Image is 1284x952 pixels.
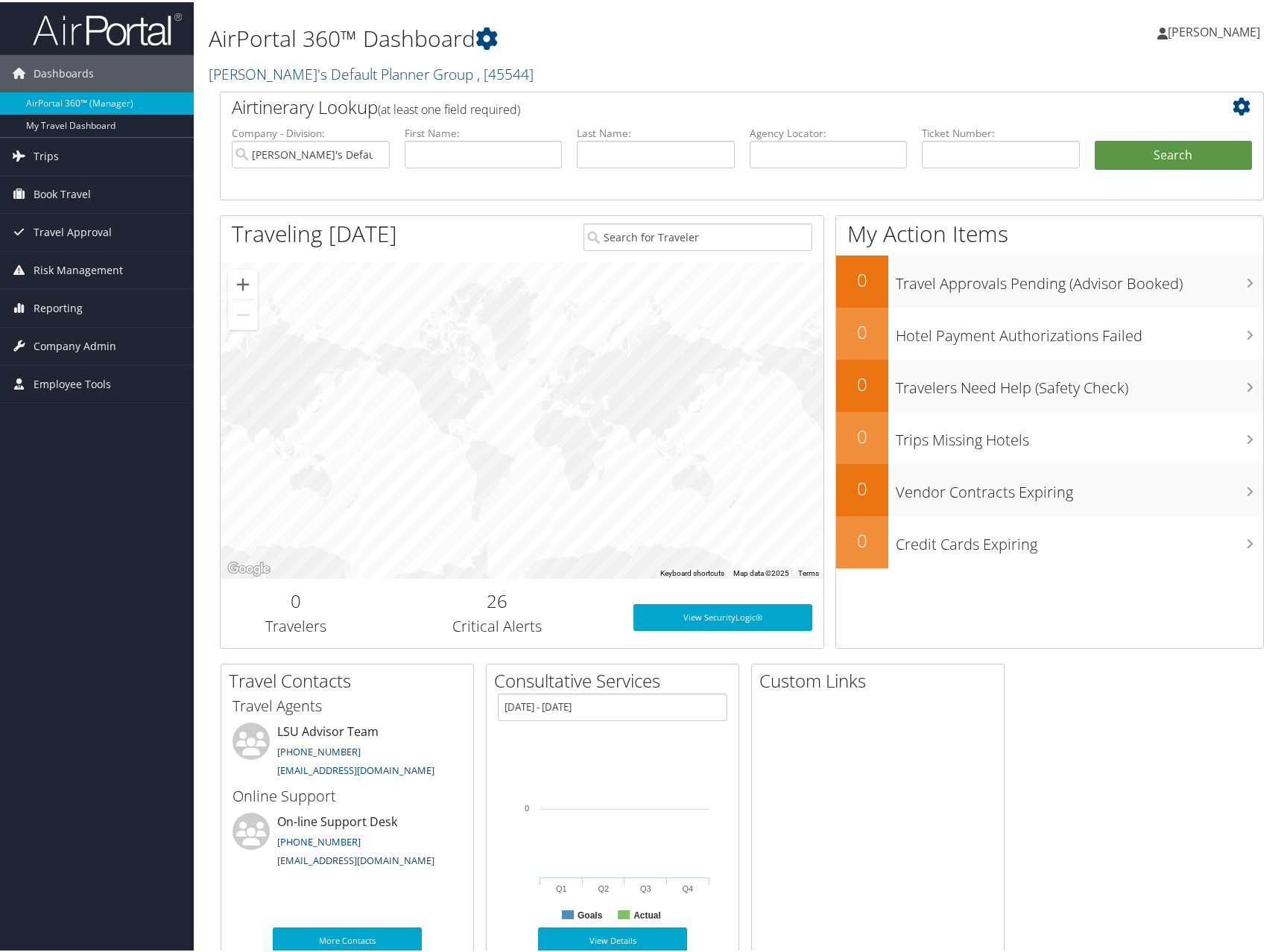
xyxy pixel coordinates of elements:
a: [EMAIL_ADDRESS][DOMAIN_NAME] [277,851,434,865]
h2: 0 [232,586,360,612]
h2: Custom Links [759,666,1004,691]
h1: My Action Items [836,216,1263,247]
img: airportal-logo.png [33,10,182,45]
h3: Hotel Payment Authorizations Failed [896,316,1263,344]
text: Q1 [556,882,567,891]
span: Travel Approval [34,212,112,249]
h2: Travel Contacts [229,666,473,691]
label: Company - Division: [232,124,390,139]
span: Trips [34,136,59,173]
h3: Trips Missing Hotels [896,420,1263,448]
span: Company Admin [34,326,116,363]
text: Actual [633,908,661,918]
h2: 0 [836,369,888,395]
text: Q4 [682,882,693,891]
li: On-line Support Desk [225,810,469,872]
h2: 26 [382,586,611,612]
button: Search [1095,139,1253,168]
label: Ticket Number: [922,124,1080,139]
h3: Credit Cards Expiring [896,524,1263,553]
h2: Airtinerary Lookup [232,92,1165,118]
span: Dashboards [34,53,94,90]
span: [PERSON_NAME] [1168,22,1260,38]
a: [PERSON_NAME] [1157,7,1275,52]
h2: 0 [836,265,888,291]
a: Terms (opens in new tab) [798,567,819,575]
text: Goals [578,908,603,918]
a: Open this area in Google Maps (opens a new window) [224,557,273,577]
a: 0Travel Approvals Pending (Advisor Booked) [836,253,1263,305]
a: 0Trips Missing Hotels [836,410,1263,462]
label: First Name: [405,124,563,139]
h2: Consultative Services [494,666,739,691]
h1: Traveling [DATE] [232,216,397,247]
span: Employee Tools [34,364,111,401]
h2: 0 [836,474,888,499]
h3: Vendor Contracts Expiring [896,472,1263,501]
input: Search for Traveler [584,221,812,249]
h3: Travelers Need Help (Safety Check) [896,368,1263,396]
a: More Contacts [273,925,422,952]
h2: 0 [836,422,888,447]
text: Q2 [598,882,609,891]
h2: 0 [836,526,888,551]
span: Reporting [34,288,83,325]
a: [PHONE_NUMBER] [277,743,361,756]
span: Map data ©2025 [733,567,789,575]
li: LSU Advisor Team [225,720,469,781]
h2: 0 [836,317,888,343]
a: View SecurityLogic® [633,602,812,629]
a: 0Travelers Need Help (Safety Check) [836,358,1263,410]
text: Q3 [640,882,651,891]
a: [EMAIL_ADDRESS][DOMAIN_NAME] [277,761,434,775]
span: Book Travel [34,174,91,211]
button: Keyboard shortcuts [660,566,724,577]
a: View Details [538,925,687,952]
label: Last Name: [577,124,735,139]
a: 0Credit Cards Expiring [836,514,1263,566]
span: Risk Management [34,250,123,287]
button: Zoom out [228,298,258,328]
a: 0Vendor Contracts Expiring [836,462,1263,514]
span: (at least one field required) [378,99,520,115]
h1: AirPortal 360™ Dashboard [209,21,920,52]
button: Zoom in [228,267,258,297]
img: Google [224,557,273,577]
h3: Travel Approvals Pending (Advisor Booked) [896,264,1263,292]
a: 0Hotel Payment Authorizations Failed [836,305,1263,358]
tspan: 0 [525,802,529,810]
label: Agency Locator: [750,124,908,139]
h3: Online Support [233,784,462,805]
h3: Critical Alerts [382,614,611,635]
h3: Travel Agents [233,694,462,714]
span: , [ 45544 ] [477,62,534,82]
h3: Travelers [232,614,360,635]
a: [PERSON_NAME]'s Default Planner Group [209,62,534,82]
a: [PHONE_NUMBER] [277,833,361,846]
